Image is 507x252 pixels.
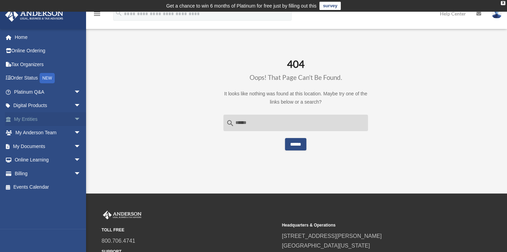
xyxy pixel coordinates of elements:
[5,99,91,113] a: Digital Productsarrow_drop_down
[5,71,91,85] a: Order StatusNEW
[166,2,317,10] div: Get a chance to win 6 months of Platinum for free just by filling out this
[74,112,88,126] span: arrow_drop_down
[5,153,91,167] a: Online Learningarrow_drop_down
[102,238,135,244] a: 800.706.4741
[282,243,370,249] a: [GEOGRAPHIC_DATA][US_STATE]
[282,233,382,239] a: [STREET_ADDRESS][PERSON_NAME]
[250,73,342,81] small: Oops! That page can’t be found.
[226,119,234,127] i: search
[223,90,368,106] p: It looks like nothing was found at this location. Maybe try one of the links below or a search?
[102,227,277,234] small: TOLL FREE
[115,9,123,17] i: search
[93,12,101,18] a: menu
[5,112,91,126] a: My Entitiesarrow_drop_down
[5,44,91,58] a: Online Ordering
[102,211,143,220] img: Anderson Advisors Platinum Portal
[74,153,88,167] span: arrow_drop_down
[40,73,55,83] div: NEW
[5,139,91,153] a: My Documentsarrow_drop_down
[5,126,91,140] a: My Anderson Teamarrow_drop_down
[5,167,91,180] a: Billingarrow_drop_down
[501,1,505,5] div: close
[492,9,502,19] img: User Pic
[74,85,88,99] span: arrow_drop_down
[223,58,368,82] h1: 404
[3,8,65,22] img: Anderson Advisors Platinum Portal
[74,139,88,154] span: arrow_drop_down
[5,30,91,44] a: Home
[74,126,88,140] span: arrow_drop_down
[93,10,101,18] i: menu
[74,167,88,181] span: arrow_drop_down
[5,57,91,71] a: Tax Organizers
[5,180,91,194] a: Events Calendar
[319,2,341,10] a: survey
[282,222,457,229] small: Headquarters & Operations
[5,85,91,99] a: Platinum Q&Aarrow_drop_down
[74,99,88,113] span: arrow_drop_down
